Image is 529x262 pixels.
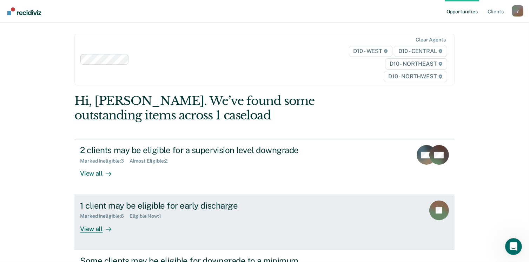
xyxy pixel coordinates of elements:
[130,158,173,164] div: Almost Eligible : 2
[80,219,119,233] div: View all
[416,37,445,43] div: Clear agents
[80,145,326,155] div: 2 clients may be eligible for a supervision level downgrade
[7,7,41,15] img: Recidiviz
[512,5,523,17] button: Profile dropdown button
[80,158,129,164] div: Marked Ineligible : 3
[74,139,454,195] a: 2 clients may be eligible for a supervision level downgradeMarked Ineligible:3Almost Eligible:2Vi...
[505,238,522,255] iframe: Intercom live chat
[80,164,119,178] div: View all
[394,46,447,57] span: D10 - CENTRAL
[80,201,326,211] div: 1 client may be eligible for early discharge
[385,58,447,70] span: D10 - NORTHEAST
[74,94,378,123] div: Hi, [PERSON_NAME]. We’ve found some outstanding items across 1 caseload
[130,213,167,219] div: Eligible Now : 1
[349,46,392,57] span: D10 - WEST
[512,5,523,17] div: y
[384,71,447,82] span: D10 - NORTHWEST
[80,213,129,219] div: Marked Ineligible : 6
[74,195,454,250] a: 1 client may be eligible for early dischargeMarked Ineligible:6Eligible Now:1View all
